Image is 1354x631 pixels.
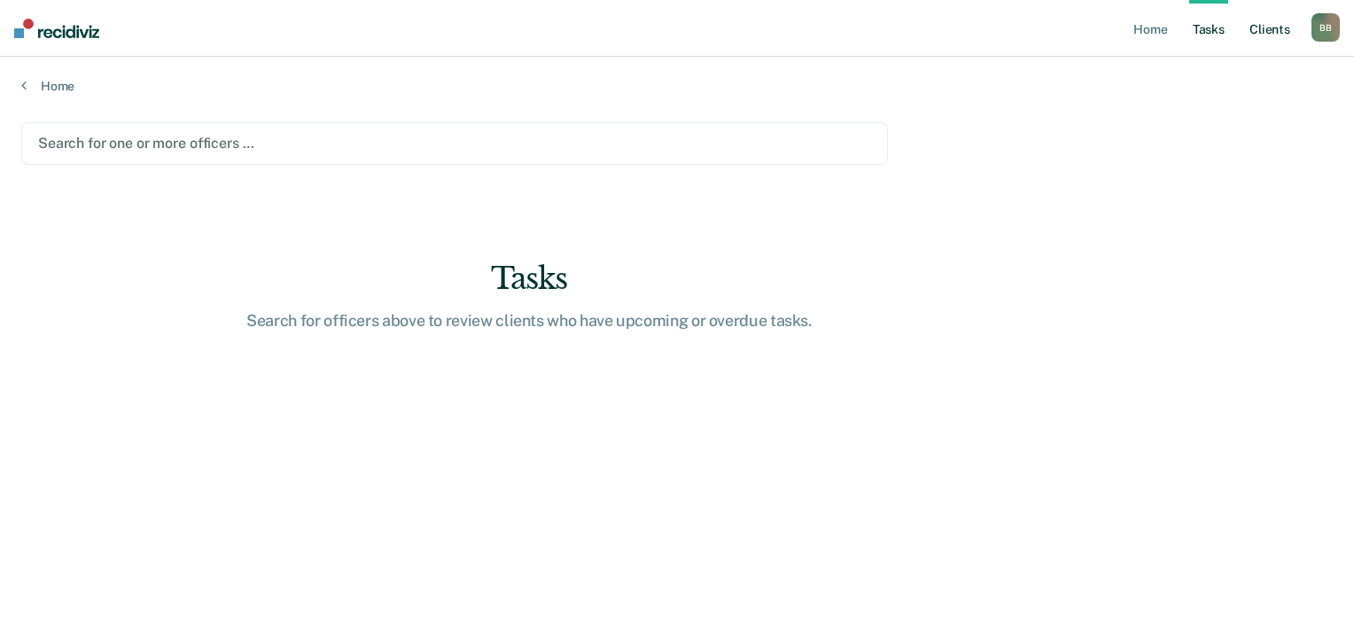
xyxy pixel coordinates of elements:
div: Search for officers above to review clients who have upcoming or overdue tasks. [245,311,813,331]
a: Home [21,78,1333,94]
div: Tasks [245,261,813,297]
iframe: Intercom live chat [1294,571,1336,613]
div: B B [1311,13,1340,42]
button: BB [1311,13,1340,42]
img: Recidiviz [14,19,99,38]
